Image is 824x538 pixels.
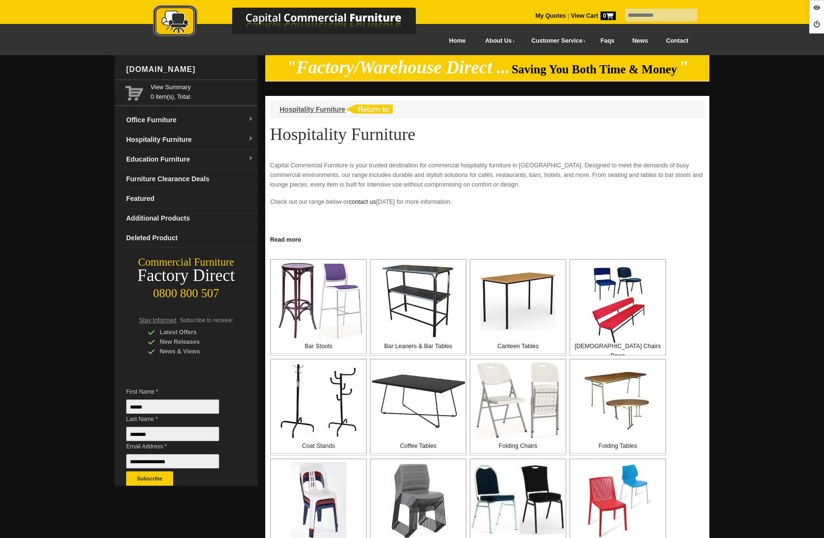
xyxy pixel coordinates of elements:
[127,5,462,40] img: Capital Commercial Furniture Logo
[122,169,258,189] a: Furniture Clearance Deals
[270,259,367,356] a: Bar Stools Bar Stools
[148,327,239,337] div: Latest Offers
[470,359,566,456] a: Folding Chairs Folding Chairs
[151,82,254,100] span: 0 item(s), Total:
[122,228,258,248] a: Deleted Product
[126,471,173,486] button: Subscribe
[584,367,651,434] img: Folding Tables
[115,282,258,300] div: 0800 800 507
[349,199,376,205] a: contact us
[122,189,258,209] a: Featured
[122,150,258,169] a: Education Furnituredropdown
[286,58,510,77] em: "Factory/Warehouse Direct ...
[115,256,258,269] div: Commercial Furniture
[127,5,462,43] a: Capital Commercial Furniture Logo
[679,58,689,77] em: "
[535,12,566,19] a: My Quotes
[512,63,677,76] span: Saving You Both Time & Money
[371,441,466,451] p: Coffee Tables
[280,105,345,113] a: Hospitality Furniture
[370,359,467,456] a: Coffee Tables Coffee Tables
[148,347,239,356] div: News & Views
[571,12,616,19] strong: View Cart
[270,359,367,456] a: Coat Stands Coat Stands
[270,197,705,216] p: Check out our range below or [DATE] for more information.
[474,362,562,439] img: Folding Chairs
[470,259,566,356] a: Canteen Tables Canteen Tables
[148,337,239,347] div: New Releases
[279,362,358,439] img: Coat Stands
[569,259,666,356] a: Church Chairs Pews [DEMOGRAPHIC_DATA] Chairs Pews
[122,130,258,150] a: Hospitality Furnituredropdown
[274,262,363,339] img: Bar Stools
[122,55,258,84] div: [DOMAIN_NAME]
[248,136,254,142] img: dropdown
[271,341,366,351] p: Bar Stools
[126,454,219,468] input: Email Address *
[126,399,219,414] input: First Name *
[591,30,624,52] a: Faqs
[570,341,665,361] p: [DEMOGRAPHIC_DATA] Chairs Pews
[521,30,591,52] a: Customer Service
[126,427,219,441] input: Last Name *
[381,262,456,339] img: Bar Leaners & Bar Tables
[126,387,234,397] span: First Name *
[475,30,521,52] a: About Us
[370,259,467,356] a: Bar Leaners & Bar Tables Bar Leaners & Bar Tables
[471,462,565,538] img: Restaurant Cafe Chairs
[471,441,565,451] p: Folding Chairs
[471,341,565,351] p: Canteen Tables
[126,414,234,424] span: Last Name *
[657,30,697,52] a: Contact
[248,117,254,122] img: dropdown
[569,359,666,456] a: Folding Tables Folding Tables
[139,317,177,324] span: Stay Informed
[481,271,555,330] img: Canteen Tables
[600,12,616,20] span: 0
[371,341,466,351] p: Bar Leaners & Bar Tables
[115,269,258,282] div: Factory Direct
[371,372,466,429] img: Coffee Tables
[180,317,234,324] span: Subscribe to receive:
[270,125,705,143] h1: Hospitality Furniture
[345,105,393,114] img: return to
[271,441,366,451] p: Coat Stands
[122,209,258,228] a: Additional Products
[569,12,616,19] a: View Cart0
[126,442,234,451] span: Email Address *
[248,156,254,162] img: dropdown
[270,161,705,189] p: Capital Commercial Furniture is your trusted destination for commercial hospitality furniture in ...
[570,441,665,451] p: Folding Tables
[579,267,656,344] img: Church Chairs Pews
[624,30,657,52] a: News
[151,82,254,92] a: View Summary
[265,233,709,245] a: Click to read more
[122,110,258,130] a: Office Furnituredropdown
